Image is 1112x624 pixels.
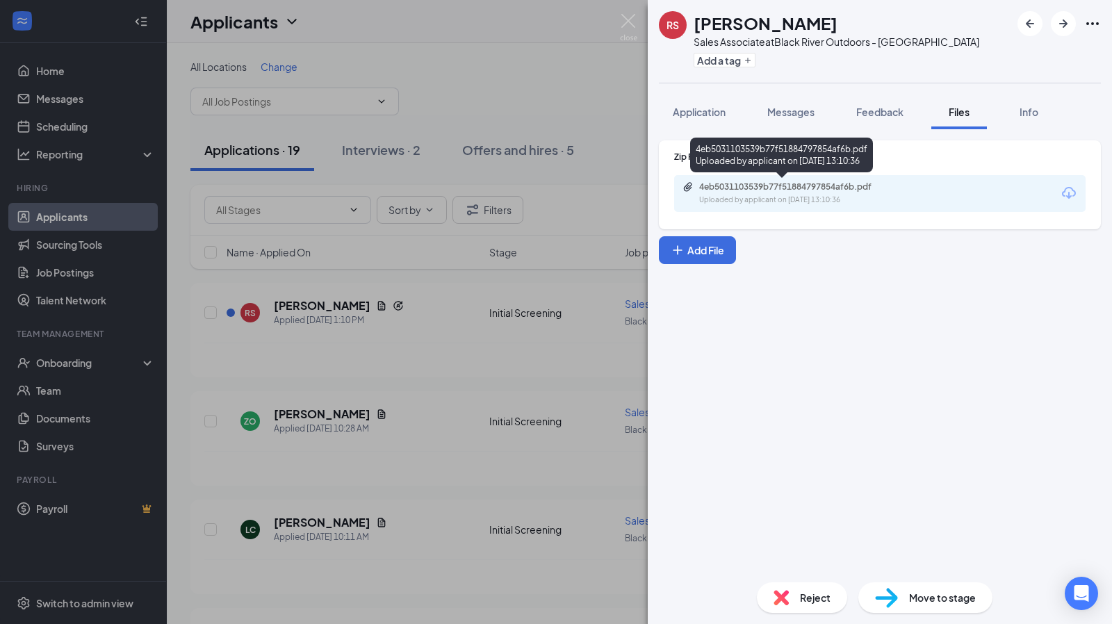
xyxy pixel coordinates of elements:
[667,18,679,32] div: RS
[1055,15,1072,32] svg: ArrowRight
[1065,577,1098,610] div: Open Intercom Messenger
[682,181,694,192] svg: Paperclip
[674,151,1086,163] div: Zip Recruiter Resume
[673,106,726,118] span: Application
[694,11,837,35] h1: [PERSON_NAME]
[682,181,908,206] a: Paperclip4eb5031103539b77f51884797854af6b.pdfUploaded by applicant on [DATE] 13:10:36
[1051,11,1076,36] button: ArrowRight
[800,590,831,605] span: Reject
[767,106,815,118] span: Messages
[1020,106,1038,118] span: Info
[1022,15,1038,32] svg: ArrowLeftNew
[699,195,908,206] div: Uploaded by applicant on [DATE] 13:10:36
[699,181,894,192] div: 4eb5031103539b77f51884797854af6b.pdf
[909,590,976,605] span: Move to stage
[1061,185,1077,202] svg: Download
[694,35,979,49] div: Sales Associate at Black River Outdoors - [GEOGRAPHIC_DATA]
[1084,15,1101,32] svg: Ellipses
[856,106,903,118] span: Feedback
[949,106,970,118] span: Files
[690,138,873,172] div: 4eb5031103539b77f51884797854af6b.pdf Uploaded by applicant on [DATE] 13:10:36
[694,53,755,67] button: PlusAdd a tag
[744,56,752,65] svg: Plus
[671,243,685,257] svg: Plus
[1017,11,1042,36] button: ArrowLeftNew
[659,236,736,264] button: Add FilePlus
